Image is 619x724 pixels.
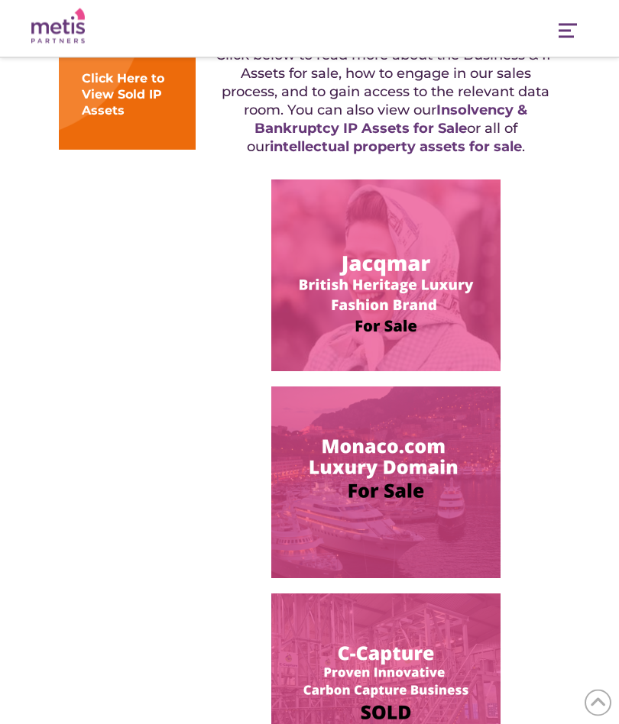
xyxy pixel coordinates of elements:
[271,180,501,372] img: Image
[31,8,85,44] img: Metis Partners
[211,47,560,157] h5: Click below to read more about the Business & IP Assets for sale, how to engage in our sales proc...
[271,387,501,579] img: Image
[82,72,164,118] a: Click Here to View Sold IP Assets
[270,139,522,156] a: intellectual property assets for sale
[254,102,528,137] a: Insolvency & Bankruptcy IP Assets for Sale
[585,690,611,716] span: Back to Top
